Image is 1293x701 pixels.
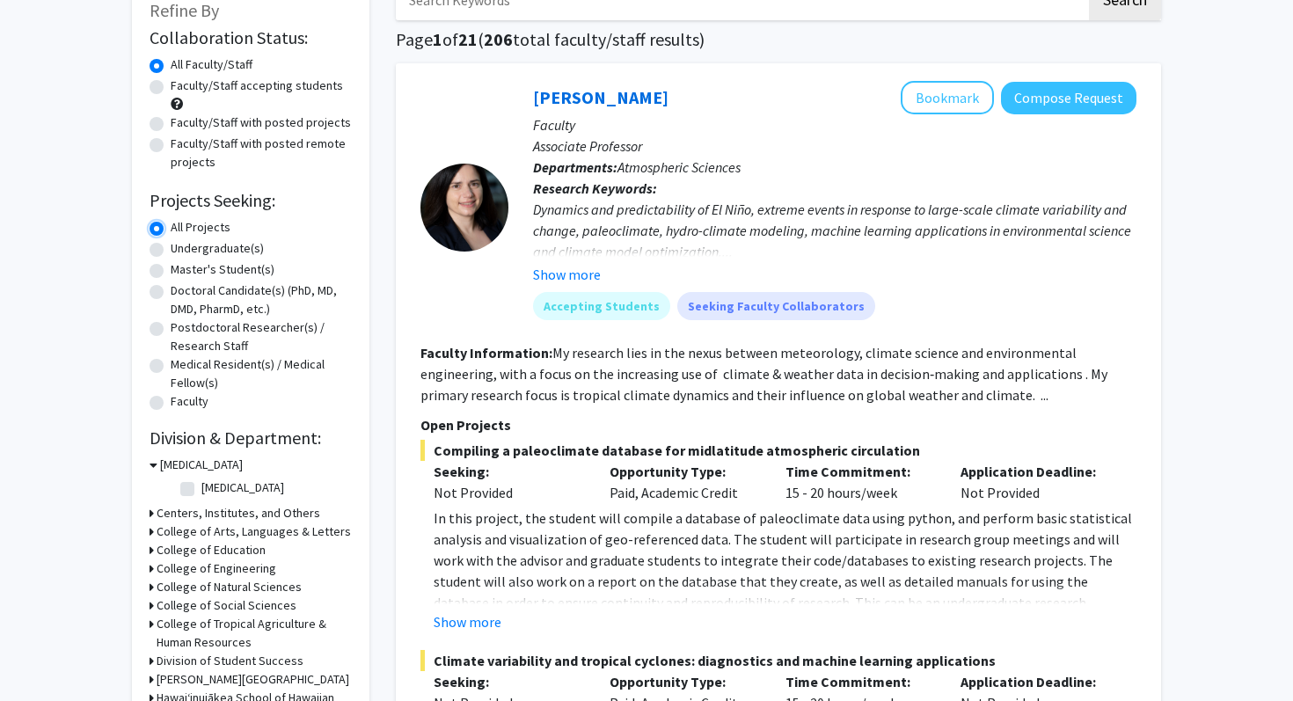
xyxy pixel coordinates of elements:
p: Open Projects [420,414,1136,435]
span: In this project, the student will compile a database of paleoclimate data using python, and perfo... [434,509,1132,632]
p: Application Deadline: [961,671,1110,692]
mat-chip: Seeking Faculty Collaborators [677,292,875,320]
label: Faculty/Staff with posted remote projects [171,135,352,172]
button: Show more [533,264,601,285]
b: Research Keywords: [533,179,657,197]
label: Medical Resident(s) / Medical Fellow(s) [171,355,352,392]
a: [PERSON_NAME] [533,86,668,108]
span: 21 [458,28,478,50]
p: Opportunity Type: [610,461,759,482]
label: Master's Student(s) [171,260,274,279]
p: Associate Professor [533,135,1136,157]
label: Faculty/Staff with posted projects [171,113,351,132]
b: Departments: [533,158,617,176]
h2: Division & Department: [150,427,352,449]
button: Show more [434,611,501,632]
p: Time Commitment: [785,461,935,482]
p: Faculty [533,114,1136,135]
label: Postdoctoral Researcher(s) / Research Staff [171,318,352,355]
label: All Projects [171,218,230,237]
button: Add Christina Karamperidou to Bookmarks [901,81,994,114]
label: Faculty/Staff accepting students [171,77,343,95]
label: [MEDICAL_DATA] [201,478,284,497]
h3: College of Engineering [157,559,276,578]
button: Compose Request to Christina Karamperidou [1001,82,1136,114]
div: 15 - 20 hours/week [772,461,948,503]
h3: Division of Student Success [157,652,303,670]
h3: College of Natural Sciences [157,578,302,596]
h3: [MEDICAL_DATA] [160,456,243,474]
label: Faculty [171,392,208,411]
h3: College of Arts, Languages & Letters [157,522,351,541]
p: Time Commitment: [785,671,935,692]
label: Undergraduate(s) [171,239,264,258]
span: Atmospheric Sciences [617,158,741,176]
label: Doctoral Candidate(s) (PhD, MD, DMD, PharmD, etc.) [171,281,352,318]
mat-chip: Accepting Students [533,292,670,320]
label: All Faculty/Staff [171,55,252,74]
div: Not Provided [434,482,583,503]
div: Not Provided [947,461,1123,503]
span: Compiling a paleoclimate database for midlatitude atmospheric circulation [420,440,1136,461]
h2: Projects Seeking: [150,190,352,211]
p: Seeking: [434,461,583,482]
p: Opportunity Type: [610,671,759,692]
h3: College of Tropical Agriculture & Human Resources [157,615,352,652]
span: 1 [433,28,442,50]
p: Application Deadline: [961,461,1110,482]
span: 206 [484,28,513,50]
h3: College of Social Sciences [157,596,296,615]
p: Seeking: [434,671,583,692]
div: Dynamics and predictability of El Niño, extreme events in response to large-scale climate variabi... [533,199,1136,262]
h3: [PERSON_NAME][GEOGRAPHIC_DATA] [157,670,349,689]
fg-read-more: My research lies in the nexus between meteorology, climate science and environmental engineering,... [420,344,1107,404]
h3: Centers, Institutes, and Others [157,504,320,522]
div: Paid, Academic Credit [596,461,772,503]
b: Faculty Information: [420,344,552,361]
iframe: Chat [13,622,75,688]
h2: Collaboration Status: [150,27,352,48]
h1: Page of ( total faculty/staff results) [396,29,1161,50]
span: Climate variability and tropical cyclones: diagnostics and machine learning applications [420,650,1136,671]
h3: College of Education [157,541,266,559]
